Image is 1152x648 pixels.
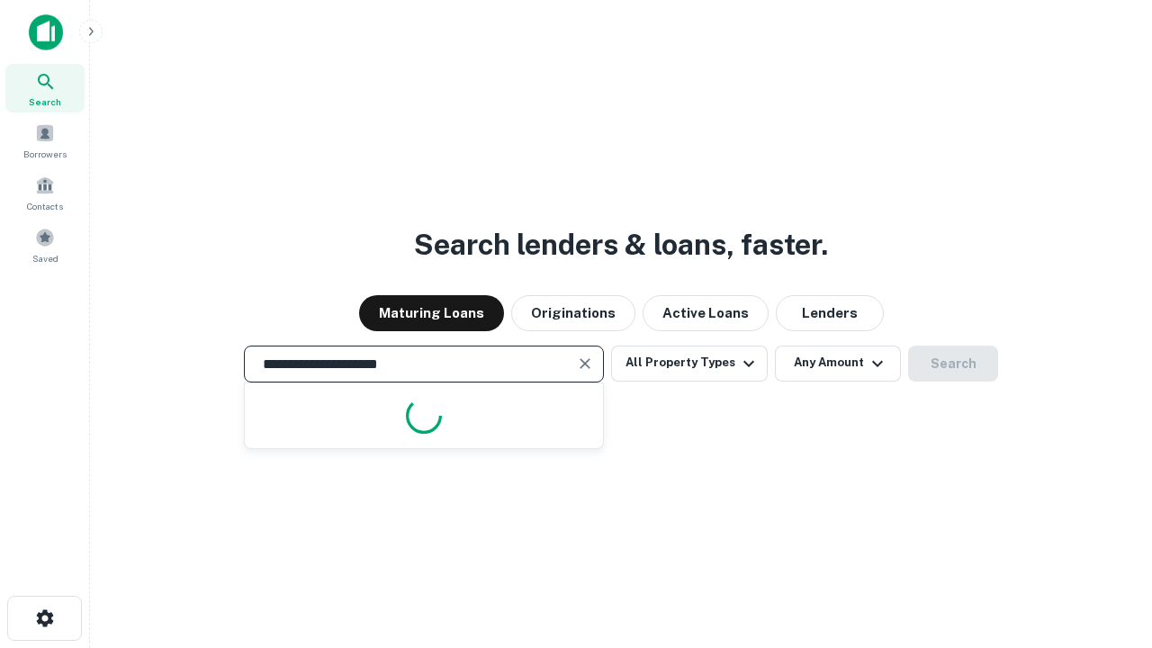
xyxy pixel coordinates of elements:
[611,346,768,382] button: All Property Types
[27,199,63,213] span: Contacts
[29,94,61,109] span: Search
[29,14,63,50] img: capitalize-icon.png
[23,147,67,161] span: Borrowers
[414,223,828,266] h3: Search lenders & loans, faster.
[1062,504,1152,590] iframe: Chat Widget
[359,295,504,331] button: Maturing Loans
[572,351,598,376] button: Clear
[643,295,769,331] button: Active Loans
[32,251,58,265] span: Saved
[5,64,85,112] a: Search
[5,220,85,269] a: Saved
[776,295,884,331] button: Lenders
[511,295,635,331] button: Originations
[5,116,85,165] a: Borrowers
[775,346,901,382] button: Any Amount
[5,168,85,217] a: Contacts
